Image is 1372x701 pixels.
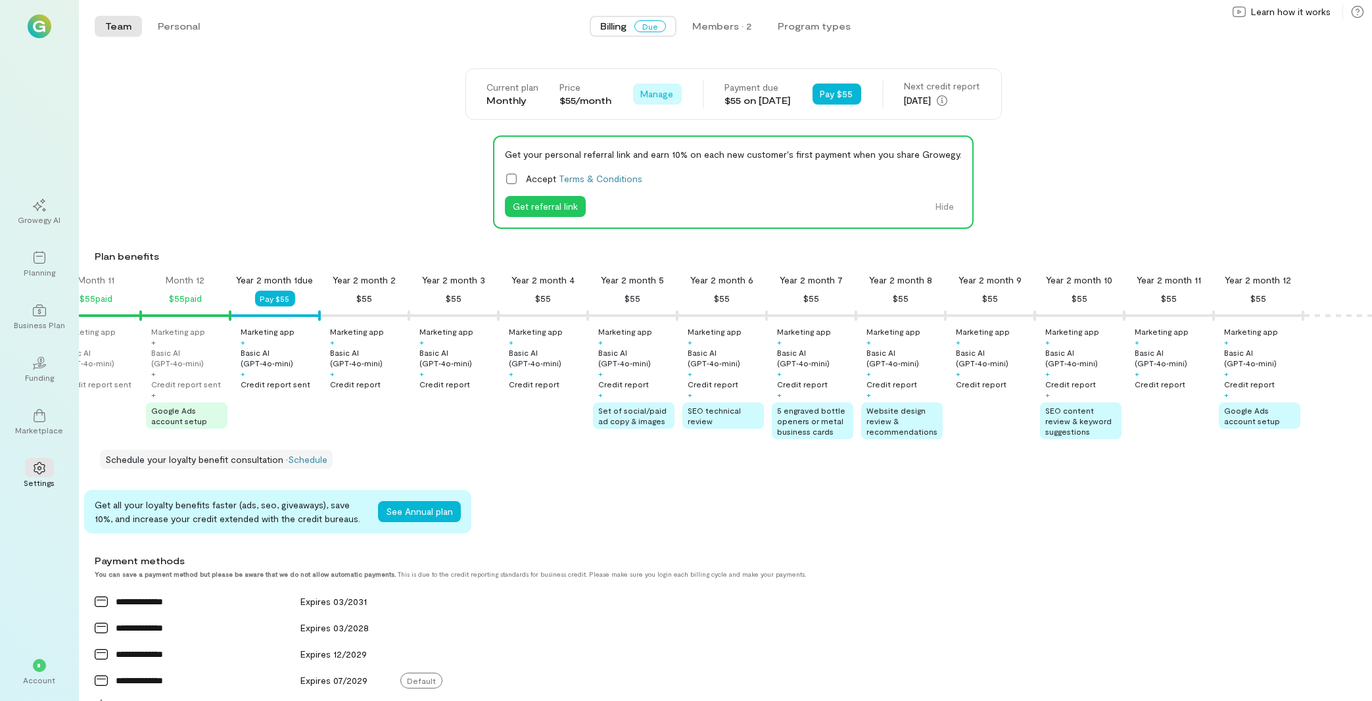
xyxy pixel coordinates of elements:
div: Year 2 month 10 [1047,274,1113,287]
div: + [777,368,782,379]
div: Payment methods [95,554,1239,568]
div: Year 2 month 12 [1225,274,1292,287]
div: Marketing app [1224,326,1278,337]
div: $55/month [560,94,612,107]
span: SEO technical review [688,406,741,425]
span: 5 engraved bottle openers or metal business cards [777,406,845,436]
a: Schedule [288,454,327,465]
div: + [330,368,335,379]
div: $55 [446,291,461,306]
span: SEO content review & keyword suggestions [1045,406,1112,436]
div: Credit report sent [151,379,221,389]
div: + [777,337,782,347]
button: Pay $55 [255,291,295,306]
div: Year 2 month 4 [511,274,575,287]
div: $55 [1072,291,1087,306]
div: Marketing app [777,326,831,337]
div: $55 [893,291,909,306]
div: $55 [803,291,819,306]
span: Due [634,20,666,32]
div: Next credit report [905,80,980,93]
div: Account [24,675,56,685]
div: Marketing app [866,326,920,337]
div: Basic AI (GPT‑4o‑mini) [1045,347,1122,368]
span: Expires 07/2029 [300,675,367,686]
div: Year 2 month 3 [422,274,485,287]
button: BillingDue [590,16,676,37]
div: Monthly [487,94,539,107]
a: Funding [16,346,63,393]
div: Basic AI (GPT‑4o‑mini) [598,347,674,368]
div: Year 2 month 8 [869,274,932,287]
div: + [956,368,960,379]
a: Settings [16,451,63,498]
div: Month 11 [78,274,114,287]
div: + [688,368,692,379]
button: Team [95,16,142,37]
span: Expires 12/2029 [300,648,367,660]
span: Learn how it works [1251,5,1331,18]
div: Credit report [688,379,738,389]
div: $55 [625,291,640,306]
div: Marketplace [16,425,64,435]
div: Year 2 month 11 [1137,274,1201,287]
button: Get referral link [505,196,586,217]
div: Credit report [1045,379,1096,389]
span: Google Ads account setup [1224,406,1280,425]
div: $55 paid [169,291,202,306]
div: + [1224,337,1229,347]
div: + [1224,389,1229,400]
button: Pay $55 [813,84,861,105]
div: Business Plan [14,320,65,330]
div: Marketing app [956,326,1010,337]
div: Year 2 month 2 [333,274,396,287]
span: Default [400,673,442,689]
div: Basic AI (GPT‑4o‑mini) [688,347,764,368]
div: Basic AI (GPT‑4o‑mini) [62,347,138,368]
div: Marketing app [151,326,205,337]
div: Basic AI (GPT‑4o‑mini) [1224,347,1300,368]
button: Members · 2 [682,16,762,37]
div: + [241,337,245,347]
div: Basic AI (GPT‑4o‑mini) [241,347,317,368]
div: + [1045,337,1050,347]
div: $55 [714,291,730,306]
a: Terms & Conditions [559,173,642,184]
div: + [1224,368,1229,379]
span: Billing [600,20,627,33]
div: Members · 2 [692,20,751,33]
button: Program types [767,16,861,37]
span: Google Ads account setup [151,406,207,425]
div: Year 2 month 6 [690,274,753,287]
div: Credit report [866,379,917,389]
div: Credit report [1135,379,1185,389]
div: Marketing app [330,326,384,337]
div: Price [560,81,612,94]
div: Marketing app [1135,326,1189,337]
div: + [688,337,692,347]
div: $55 [1161,291,1177,306]
div: + [1135,368,1139,379]
div: This is due to the credit reporting standards for business credit. Please make sure you login eac... [95,570,1239,578]
div: [DATE] [905,93,980,109]
div: Marketing app [509,326,563,337]
div: + [330,337,335,347]
div: Marketing app [1045,326,1099,337]
button: Manage [633,84,682,105]
span: Expires 03/2031 [300,596,367,607]
div: Credit report [1224,379,1275,389]
div: + [151,389,156,400]
button: See Annual plan [378,501,461,522]
div: Current plan [487,81,539,94]
div: Year 2 month 5 [601,274,664,287]
a: Growegy AI [16,188,63,235]
div: + [866,337,871,347]
div: Month 12 [166,274,205,287]
div: Credit report [777,379,828,389]
div: + [1045,389,1050,400]
div: Basic AI (GPT‑4o‑mini) [509,347,585,368]
div: + [1135,337,1139,347]
div: Basic AI (GPT‑4o‑mini) [330,347,406,368]
div: Year 2 month 7 [780,274,843,287]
